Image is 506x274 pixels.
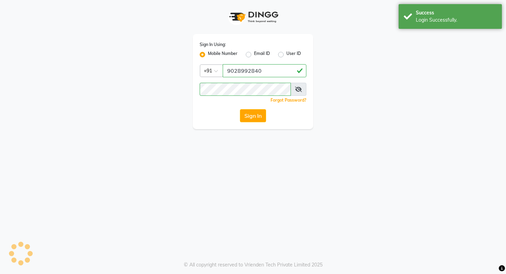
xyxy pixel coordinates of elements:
label: Sign In Using: [200,42,226,48]
input: Username [200,83,291,96]
div: Login Successfully. [416,16,497,24]
a: Forgot Password? [271,98,306,103]
button: Sign In [240,109,266,122]
div: Success [416,9,497,16]
input: Username [223,64,306,77]
img: logo1.svg [225,7,281,27]
label: User ID [286,50,301,59]
label: Mobile Number [208,50,238,59]
label: Email ID [254,50,270,59]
